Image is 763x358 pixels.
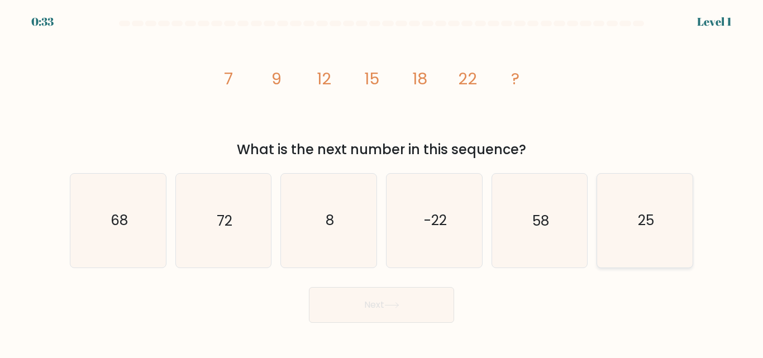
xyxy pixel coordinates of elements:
tspan: 22 [459,68,478,90]
tspan: ? [512,68,520,90]
tspan: 15 [365,68,380,90]
tspan: 18 [413,68,428,90]
text: 58 [532,211,549,231]
tspan: 7 [224,68,233,90]
text: 72 [217,211,232,231]
text: 25 [638,211,654,231]
text: -22 [423,211,446,231]
text: 8 [326,211,334,231]
text: 68 [110,211,127,231]
div: 0:33 [31,13,54,30]
div: What is the next number in this sequence? [77,140,686,160]
tspan: 9 [271,68,282,90]
tspan: 12 [317,68,332,90]
div: Level 1 [697,13,732,30]
button: Next [309,287,454,323]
